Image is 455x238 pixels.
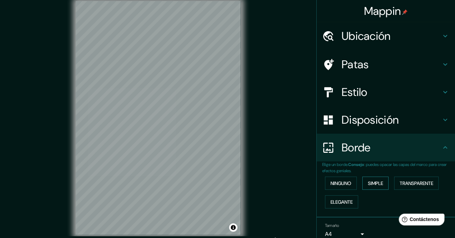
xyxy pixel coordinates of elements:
img: pin-icon.png [402,9,408,15]
div: Disposición [317,106,455,134]
button: Transparente [394,177,439,190]
iframe: Lanzador de widgets de ayuda [393,211,447,230]
font: Tamaño [325,223,339,228]
font: Estilo [342,85,368,99]
font: Transparente [400,180,433,186]
font: A4 [325,230,332,238]
font: Borde [342,140,371,155]
font: Ninguno [331,180,351,186]
button: Activar o desactivar atribución [229,223,238,232]
button: Elegante [325,195,358,209]
div: Borde [317,134,455,161]
font: Disposición [342,113,399,127]
font: Patas [342,57,369,72]
font: Simple [368,180,383,186]
canvas: Mapa [76,1,241,235]
font: Ubicación [342,29,391,43]
font: Consejo [348,162,364,167]
button: Ninguno [325,177,357,190]
font: Elige un borde. [322,162,348,167]
div: Patas [317,51,455,78]
font: Elegante [331,199,353,205]
font: Mappin [364,4,401,18]
div: Estilo [317,78,455,106]
font: : puedes opacar las capas del marco para crear efectos geniales. [322,162,447,174]
div: Ubicación [317,22,455,50]
button: Simple [362,177,389,190]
